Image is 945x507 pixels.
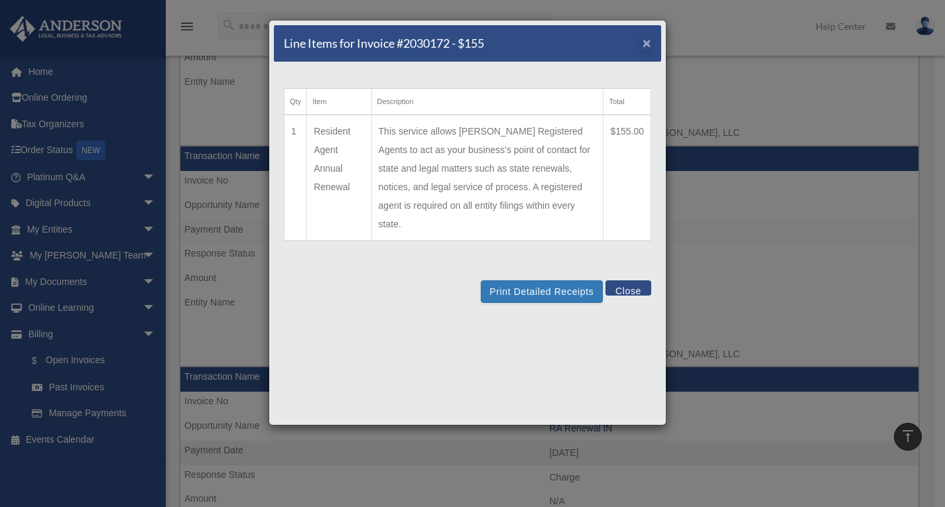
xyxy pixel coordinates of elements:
button: Print Detailed Receipts [481,280,602,303]
th: Total [603,89,651,115]
td: Resident Agent Annual Renewal [307,115,371,241]
td: This service allows [PERSON_NAME] Registered Agents to act as your business's point of contact fo... [371,115,603,241]
button: Close [605,280,651,296]
th: Description [371,89,603,115]
th: Qty [284,89,307,115]
h5: Line Items for Invoice #2030172 - $155 [284,35,484,52]
td: 1 [284,115,307,241]
th: Item [307,89,371,115]
button: Close [643,36,651,50]
td: $155.00 [603,115,651,241]
span: × [643,35,651,50]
